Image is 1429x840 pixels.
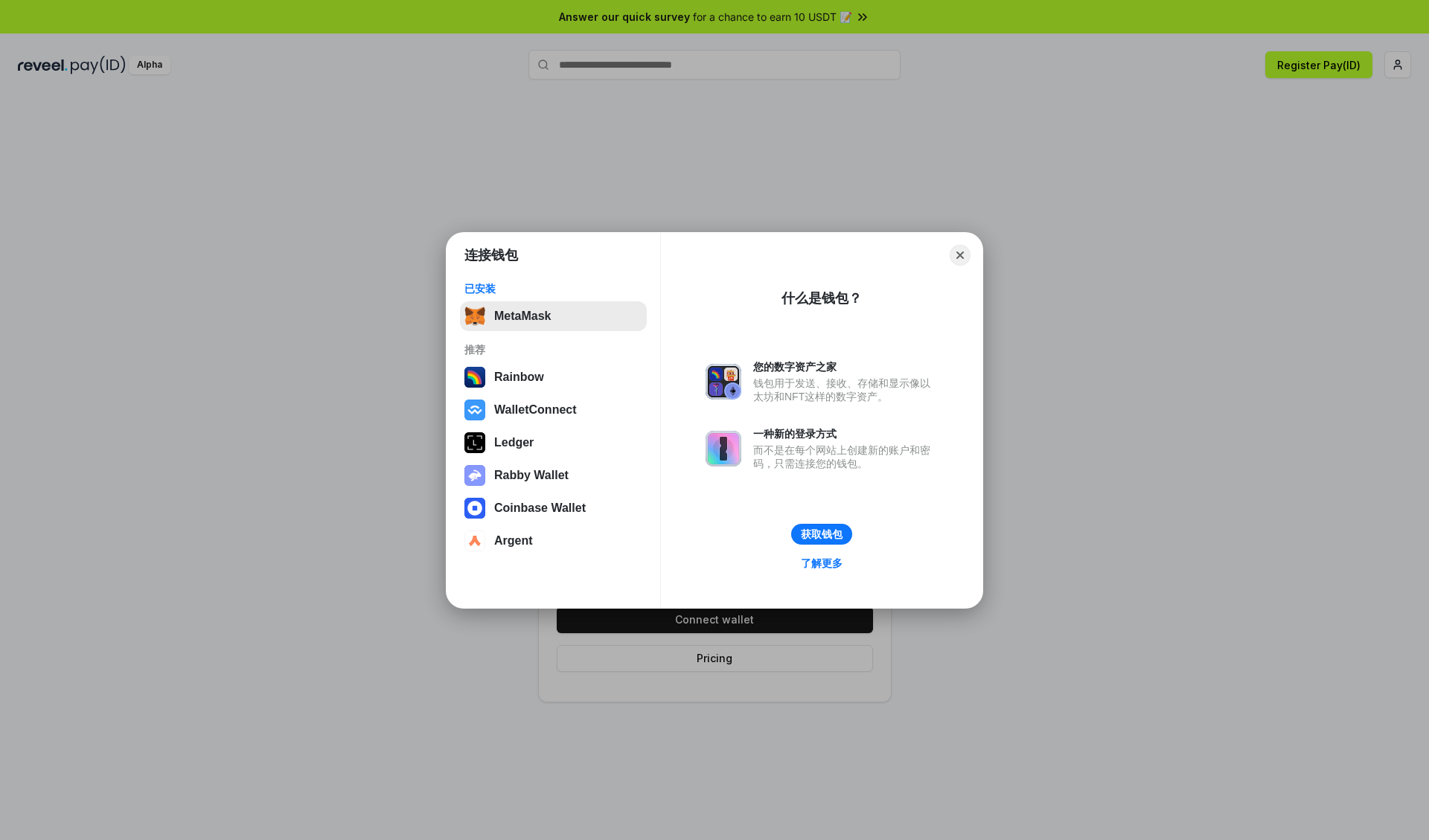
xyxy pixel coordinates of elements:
[464,432,485,453] img: svg+xml,%3Csvg%20xmlns%3D%22http%3A%2F%2Fwww.w3.org%2F2000%2Fsvg%22%20width%3D%2228%22%20height%3...
[460,362,647,392] button: Rainbow
[464,343,642,356] div: 推荐
[464,465,485,486] img: svg+xml,%3Csvg%20xmlns%3D%22http%3A%2F%2Fwww.w3.org%2F2000%2Fsvg%22%20fill%3D%22none%22%20viewBox...
[460,493,647,523] button: Coinbase Wallet
[950,245,971,266] button: Close
[464,246,518,264] h1: 连接钱包
[706,431,741,467] img: svg+xml,%3Csvg%20xmlns%3D%22http%3A%2F%2Fwww.w3.org%2F2000%2Fsvg%22%20fill%3D%22none%22%20viewBox...
[706,364,741,400] img: svg+xml,%3Csvg%20xmlns%3D%22http%3A%2F%2Fwww.w3.org%2F2000%2Fsvg%22%20fill%3D%22none%22%20viewBox...
[460,526,647,556] button: Argent
[494,310,551,323] div: MetaMask
[494,436,534,449] div: Ledger
[792,554,851,573] a: 了解更多
[753,376,938,403] div: 钱包用于发送、接收、存储和显示像以太坊和NFT这样的数字资产。
[494,403,577,417] div: WalletConnect
[494,501,586,515] div: Coinbase Wallet
[460,428,647,458] button: Ledger
[464,282,642,295] div: 已安装
[460,395,647,425] button: WalletConnect
[464,530,485,551] img: svg+xml,%3Csvg%20width%3D%2228%22%20height%3D%2228%22%20viewBox%3D%220%200%2028%2028%22%20fill%3D...
[801,528,843,541] div: 获取钱包
[464,367,485,388] img: svg+xml,%3Csvg%20width%3D%22120%22%20height%3D%22120%22%20viewBox%3D%220%200%20120%20120%22%20fil...
[460,301,647,331] button: MetaMask
[753,360,938,373] div: 您的数字资产之家
[464,306,485,327] img: svg+xml,%3Csvg%20fill%3D%22none%22%20height%3D%2233%22%20viewBox%3D%220%200%2035%2033%22%20width%...
[494,371,544,384] div: Rainbow
[753,427,938,440] div: 一种新的登录方式
[753,443,938,470] div: 而不是在每个网站上创建新的账户和密码，只需连接您的钱包。
[464,498,485,519] img: svg+xml,%3Csvg%20width%3D%2228%22%20height%3D%2228%22%20viewBox%3D%220%200%2028%2028%22%20fill%3D...
[464,400,485,420] img: svg+xml,%3Csvg%20width%3D%2228%22%20height%3D%2228%22%20viewBox%3D%220%200%2028%2028%22%20fill%3D...
[791,524,852,545] button: 获取钱包
[801,557,843,570] div: 了解更多
[494,469,569,482] div: Rabby Wallet
[781,289,862,307] div: 什么是钱包？
[494,534,533,548] div: Argent
[460,461,647,490] button: Rabby Wallet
